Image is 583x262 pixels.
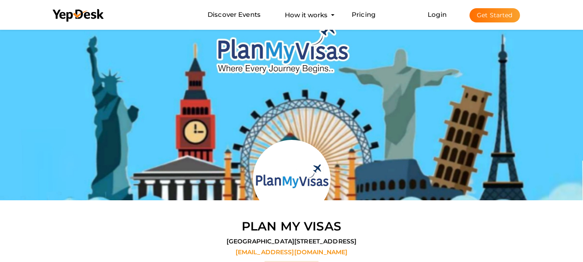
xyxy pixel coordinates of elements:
[253,140,331,218] img: RTVTM1EA_normal.jpeg
[208,7,261,23] a: Discover Events
[227,237,357,246] label: [GEOGRAPHIC_DATA][STREET_ADDRESS]
[352,7,375,23] a: Pricing
[282,7,330,23] button: How it works
[428,10,447,19] a: Login
[236,248,348,256] label: [EMAIL_ADDRESS][DOMAIN_NAME]
[470,8,520,22] button: Get Started
[242,218,341,235] label: Plan My Visas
